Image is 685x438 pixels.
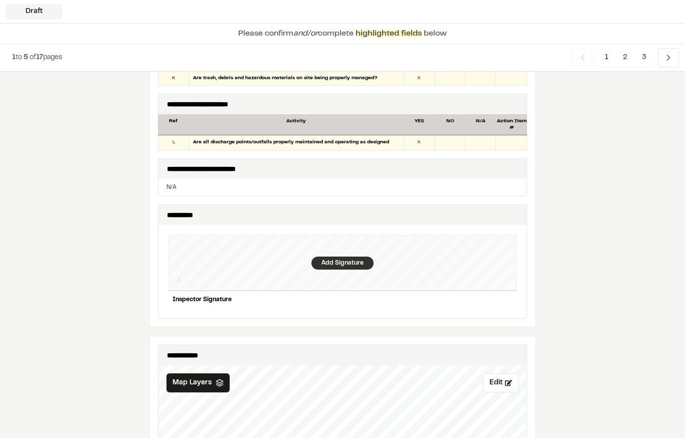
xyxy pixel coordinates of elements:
[158,118,189,131] div: Ref
[12,55,16,61] span: 1
[356,30,422,37] span: highlighted fields
[465,118,496,131] div: N/A
[483,373,519,392] button: Edit
[36,55,43,61] span: 17
[158,135,189,150] div: L
[311,257,374,270] div: Add Signature
[12,52,62,63] p: to of pages
[173,377,212,388] span: Map Layers
[404,71,434,86] div: X
[572,48,679,67] nav: Navigation
[597,48,616,67] span: 1
[6,4,62,19] div: Draft
[189,135,404,150] div: Are all discharge points/outfalls properly maintained and operating as designed
[158,71,189,86] div: K
[189,71,404,86] div: Are trash, debris and hazardous materials on site being properly managed?
[24,55,28,61] span: 5
[634,48,654,67] span: 3
[166,183,519,192] p: N/A
[615,48,635,67] span: 2
[189,118,404,131] div: Activity
[238,28,447,40] p: Please confirm complete below
[404,118,435,131] div: YES
[496,118,527,131] div: Action Item #
[293,30,318,37] span: and/or
[435,118,465,131] div: NO
[404,135,434,150] div: X
[168,291,517,308] div: Inspector Signature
